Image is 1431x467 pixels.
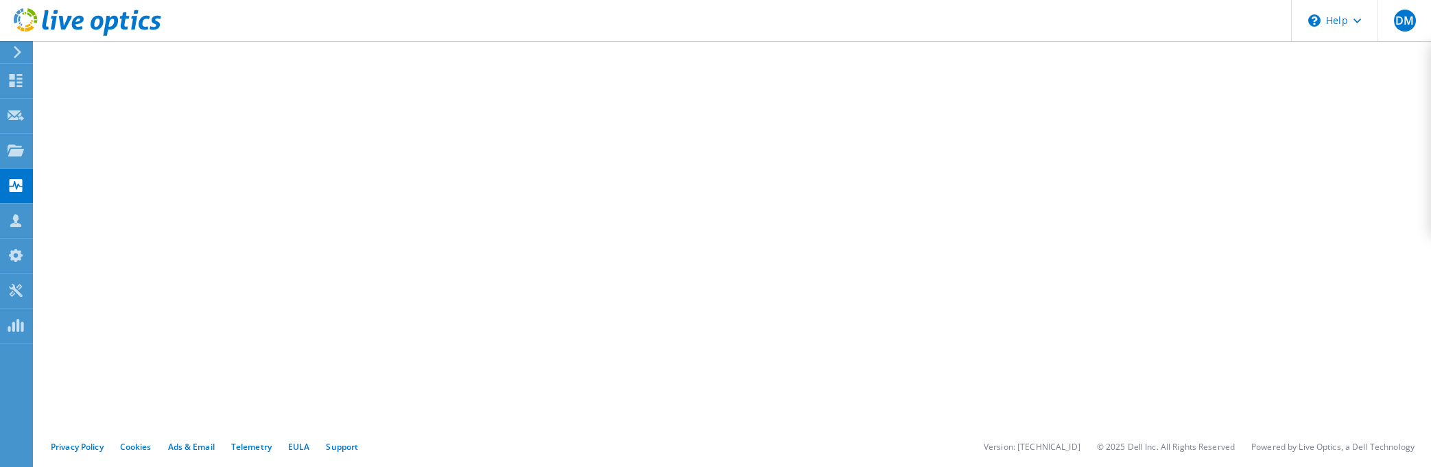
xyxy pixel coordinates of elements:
[1097,441,1235,453] li: © 2025 Dell Inc. All Rights Reserved
[120,441,152,453] a: Cookies
[288,441,309,453] a: EULA
[168,441,215,453] a: Ads & Email
[984,441,1080,453] li: Version: [TECHNICAL_ID]
[1251,441,1415,453] li: Powered by Live Optics, a Dell Technology
[1308,14,1321,27] svg: \n
[51,441,104,453] a: Privacy Policy
[1394,10,1416,32] span: DM
[326,441,358,453] a: Support
[231,441,272,453] a: Telemetry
